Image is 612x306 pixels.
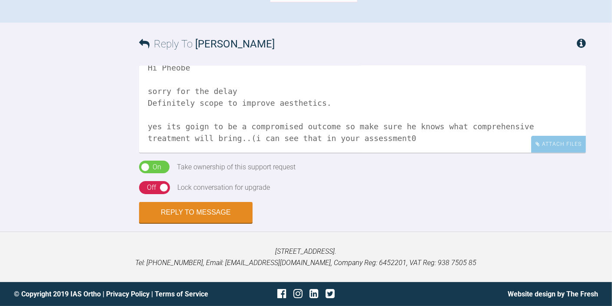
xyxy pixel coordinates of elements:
div: On [153,161,162,173]
p: [STREET_ADDRESS]. Tel: [PHONE_NUMBER], Email: [EMAIL_ADDRESS][DOMAIN_NAME], Company Reg: 6452201,... [14,246,598,268]
div: © Copyright 2019 IAS Ortho | | [14,289,209,300]
div: Take ownership of this support request [177,161,296,173]
button: Reply to Message [139,202,253,223]
a: Website design by The Fresh [508,290,598,298]
div: Lock conversation for upgrade [178,182,270,193]
a: Privacy Policy [106,290,150,298]
div: Off [147,182,156,193]
div: Attach Files [531,136,586,153]
span: [PERSON_NAME] [195,38,275,50]
textarea: Hi Pheobe sorry for the delay Definitely scope to improve aesthetics. yes its goign to be a compr... [139,66,586,153]
a: Terms of Service [155,290,208,298]
h3: Reply To [139,36,275,52]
